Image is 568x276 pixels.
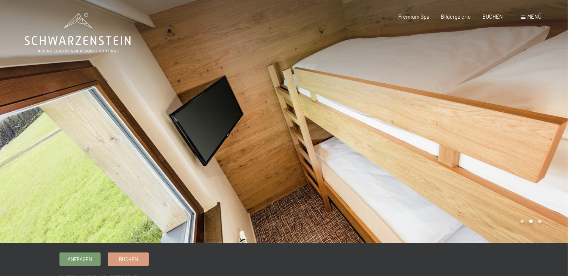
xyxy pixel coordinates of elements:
[119,256,138,263] span: Buchen
[528,13,542,20] span: Menü
[60,253,100,265] a: Anfragen
[398,13,429,20] a: Premium Spa
[68,256,92,263] span: Anfragen
[108,253,148,265] a: Buchen
[482,13,503,20] a: BUCHEN
[441,13,471,20] a: Bildergalerie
